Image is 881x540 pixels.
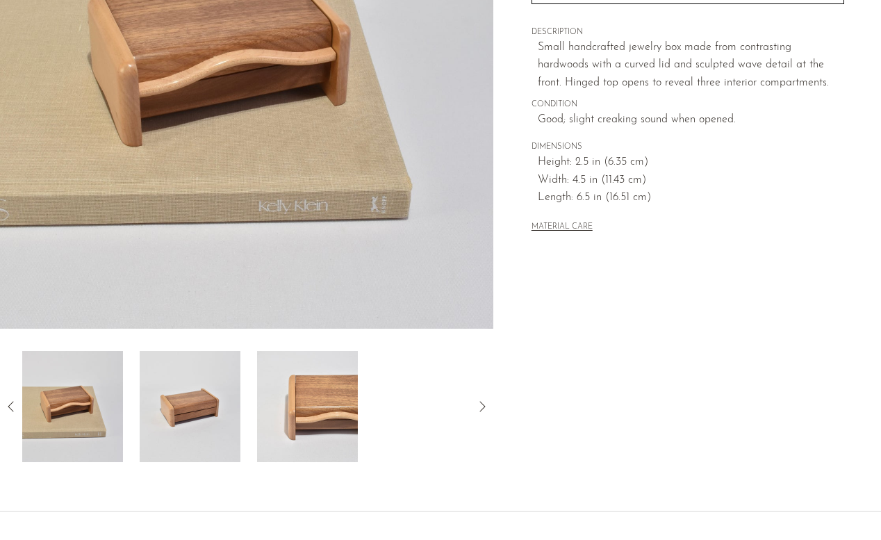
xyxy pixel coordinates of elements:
img: Curved Wooden Jewelry Box [257,351,358,462]
span: Length: 6.5 in (16.51 cm) [538,189,844,207]
img: Curved Wooden Jewelry Box [22,351,123,462]
button: MATERIAL CARE [532,222,593,233]
span: CONDITION [532,99,844,111]
p: Small handcrafted jewelry box made from contrasting hardwoods with a curved lid and sculpted wave... [538,39,844,92]
span: DIMENSIONS [532,141,844,154]
img: Curved Wooden Jewelry Box [140,351,240,462]
span: DESCRIPTION [532,26,844,39]
span: Height: 2.5 in (6.35 cm) [538,154,844,172]
span: Width: 4.5 in (11.43 cm) [538,172,844,190]
span: Good; slight creaking sound when opened. [538,111,844,129]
